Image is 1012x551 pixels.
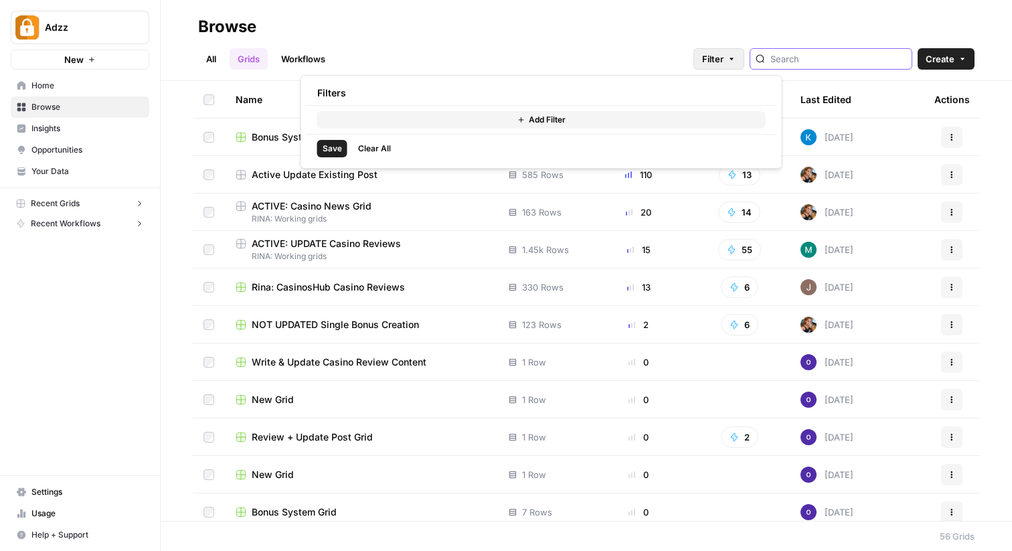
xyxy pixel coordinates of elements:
button: Add Filter [317,111,766,129]
span: 1.45k Rows [522,243,569,256]
a: New Grid [236,468,487,481]
button: Clear All [353,140,396,157]
a: Bonus System [236,131,487,144]
div: [DATE] [800,204,853,220]
span: Settings [31,486,143,498]
div: 13 [599,281,678,294]
span: Help + Support [31,529,143,541]
div: 0 [599,393,678,406]
a: Write & Update Casino Review Content [236,356,487,369]
span: Filter [702,52,724,66]
span: RINA: Working grids [236,250,487,262]
a: Your Data [11,161,149,182]
button: 14 [718,202,760,223]
a: NOT UPDATED Single Bonus Creation [236,318,487,331]
a: Insights [11,118,149,139]
span: NOT UPDATED Single Bonus Creation [252,318,419,331]
span: 163 Rows [522,206,562,219]
div: [DATE] [800,317,853,333]
a: Usage [11,503,149,524]
span: RINA: Working grids [236,213,487,225]
a: ACTIVE: Casino News GridRINA: Working grids [236,200,487,225]
a: Home [11,75,149,96]
span: Create [926,52,954,66]
div: 20 [599,206,678,219]
span: Home [31,80,143,92]
div: [DATE] [800,279,853,295]
button: Help + Support [11,524,149,546]
img: Adzz Logo [15,15,39,40]
span: ACTIVE: UPDATE Casino Reviews [252,237,401,250]
span: Insights [31,123,143,135]
div: Name [236,81,487,118]
button: Recent Grids [11,193,149,214]
button: 2 [721,426,758,448]
a: Active Update Existing Post [236,168,487,181]
img: qk6vosqy2sb4ovvtvs3gguwethpi [800,279,817,295]
img: c47u9ku7g2b7umnumlgy64eel5a2 [800,392,817,408]
img: c47u9ku7g2b7umnumlgy64eel5a2 [800,467,817,483]
span: Clear All [358,143,391,155]
a: New Grid [236,393,487,406]
div: [DATE] [800,504,853,520]
div: 2 [599,318,678,331]
img: nwfydx8388vtdjnj28izaazbsiv8 [800,317,817,333]
div: 15 [599,243,678,256]
span: Bonus System Grid [252,505,337,519]
button: Filter [693,48,744,70]
div: [DATE] [800,242,853,258]
img: c47u9ku7g2b7umnumlgy64eel5a2 [800,354,817,370]
div: Last Edited [800,81,851,118]
button: 6 [721,277,758,298]
span: Browse [31,101,143,113]
a: Rina: CasinosHub Casino Reviews [236,281,487,294]
span: Save [323,143,342,155]
button: 6 [721,314,758,335]
div: 0 [599,430,678,444]
div: 56 Grids [940,530,975,543]
span: Recent Workflows [31,218,100,230]
a: ACTIVE: UPDATE Casino ReviewsRINA: Working grids [236,237,487,262]
input: Search [770,52,906,66]
span: Write & Update Casino Review Content [252,356,426,369]
span: Recent Grids [31,198,80,210]
div: 0 [599,505,678,519]
button: New [11,50,149,70]
span: 330 Rows [522,281,564,294]
span: Usage [31,507,143,520]
span: 1 Row [522,468,546,481]
a: Grids [230,48,268,70]
a: Review + Update Post Grid [236,430,487,444]
img: c47u9ku7g2b7umnumlgy64eel5a2 [800,429,817,445]
img: nwfydx8388vtdjnj28izaazbsiv8 [800,204,817,220]
button: 13 [719,164,760,185]
div: [DATE] [800,167,853,183]
div: 110 [599,168,678,181]
span: 1 Row [522,430,546,444]
div: Filters [307,81,776,105]
img: nwfydx8388vtdjnj28izaazbsiv8 [800,167,817,183]
div: Actions [934,81,970,118]
div: Filter [301,75,782,169]
span: 1 Row [522,356,546,369]
button: Create [918,48,975,70]
div: 0 [599,356,678,369]
span: New Grid [252,468,294,481]
span: New Grid [252,393,294,406]
a: Workflows [273,48,333,70]
span: Active Update Existing Post [252,168,377,181]
a: Opportunities [11,139,149,161]
span: Add Filter [529,114,566,126]
button: 55 [718,239,761,260]
button: Recent Workflows [11,214,149,234]
span: Your Data [31,165,143,177]
a: All [198,48,224,70]
span: 123 Rows [522,318,562,331]
a: Bonus System Grid [236,505,487,519]
span: 1 Row [522,393,546,406]
img: c47u9ku7g2b7umnumlgy64eel5a2 [800,504,817,520]
div: 0 [599,468,678,481]
span: Opportunities [31,144,143,156]
span: 585 Rows [522,168,564,181]
img: iwdyqet48crsyhqvxhgywfzfcsin [800,129,817,145]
